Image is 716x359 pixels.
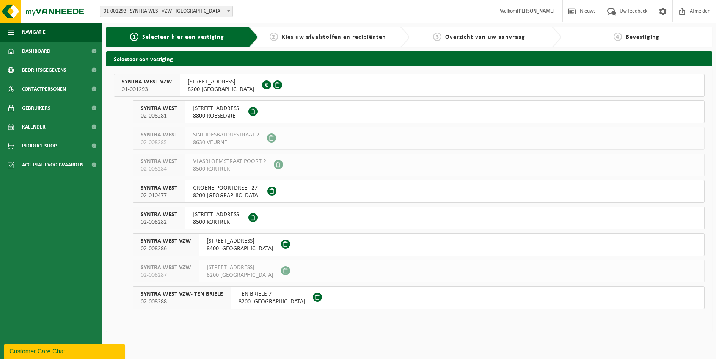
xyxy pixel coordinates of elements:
[114,74,705,97] button: SYNTRA WEST VZW 01-001293 [STREET_ADDRESS]8200 [GEOGRAPHIC_DATA]
[122,86,172,93] span: 01-001293
[282,34,386,40] span: Kies uw afvalstoffen en recipiënten
[106,51,712,66] h2: Selecteer een vestiging
[141,192,177,199] span: 02-010477
[445,34,525,40] span: Overzicht van uw aanvraag
[122,78,172,86] span: SYNTRA WEST VZW
[100,6,232,17] span: 01-001293 - SYNTRA WEST VZW - SINT-MICHIELS
[22,118,46,136] span: Kalender
[141,105,177,112] span: SYNTRA WEST
[141,184,177,192] span: SYNTRA WEST
[133,100,705,123] button: SYNTRA WEST 02-008281 [STREET_ADDRESS]8800 ROESELARE
[22,23,46,42] span: Navigatie
[133,233,705,256] button: SYNTRA WEST VZW 02-008286 [STREET_ADDRESS]8400 [GEOGRAPHIC_DATA]
[517,8,555,14] strong: [PERSON_NAME]
[433,33,441,41] span: 3
[22,80,66,99] span: Contactpersonen
[188,86,254,93] span: 8200 [GEOGRAPHIC_DATA]
[142,34,224,40] span: Selecteer hier een vestiging
[22,42,50,61] span: Dashboard
[193,158,266,165] span: VLASBLOEMSTRAAT POORT 2
[207,237,273,245] span: [STREET_ADDRESS]
[22,61,66,80] span: Bedrijfsgegevens
[193,131,259,139] span: SINT-IDESBALDUSSTRAAT 2
[193,211,241,218] span: [STREET_ADDRESS]
[614,33,622,41] span: 4
[193,105,241,112] span: [STREET_ADDRESS]
[100,6,233,17] span: 01-001293 - SYNTRA WEST VZW - SINT-MICHIELS
[270,33,278,41] span: 2
[141,245,191,252] span: 02-008286
[141,112,177,120] span: 02-008281
[141,158,177,165] span: SYNTRA WEST
[133,207,705,229] button: SYNTRA WEST 02-008282 [STREET_ADDRESS]8500 KORTRIJK
[188,78,254,86] span: [STREET_ADDRESS]
[141,237,191,245] span: SYNTRA WEST VZW
[193,192,260,199] span: 8200 [GEOGRAPHIC_DATA]
[141,290,223,298] span: SYNTRA WEST VZW- TEN BRIELE
[130,33,138,41] span: 1
[141,298,223,306] span: 02-008288
[207,271,273,279] span: 8200 [GEOGRAPHIC_DATA]
[4,342,127,359] iframe: chat widget
[141,264,191,271] span: SYNTRA WEST VZW
[133,180,705,203] button: SYNTRA WEST 02-010477 GROENE-POORTDREEF 278200 [GEOGRAPHIC_DATA]
[207,245,273,252] span: 8400 [GEOGRAPHIC_DATA]
[141,218,177,226] span: 02-008282
[193,139,259,146] span: 8630 VEURNE
[626,34,659,40] span: Bevestiging
[141,139,177,146] span: 02-008285
[193,112,241,120] span: 8800 ROESELARE
[141,271,191,279] span: 02-008287
[239,298,305,306] span: 8200 [GEOGRAPHIC_DATA]
[22,136,57,155] span: Product Shop
[207,264,273,271] span: [STREET_ADDRESS]
[141,131,177,139] span: SYNTRA WEST
[141,211,177,218] span: SYNTRA WEST
[193,218,241,226] span: 8500 KORTRIJK
[141,165,177,173] span: 02-008284
[193,184,260,192] span: GROENE-POORTDREEF 27
[22,155,83,174] span: Acceptatievoorwaarden
[22,99,50,118] span: Gebruikers
[193,165,266,173] span: 8500 KORTRIJK
[133,286,705,309] button: SYNTRA WEST VZW- TEN BRIELE 02-008288 TEN BRIELE 78200 [GEOGRAPHIC_DATA]
[239,290,305,298] span: TEN BRIELE 7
